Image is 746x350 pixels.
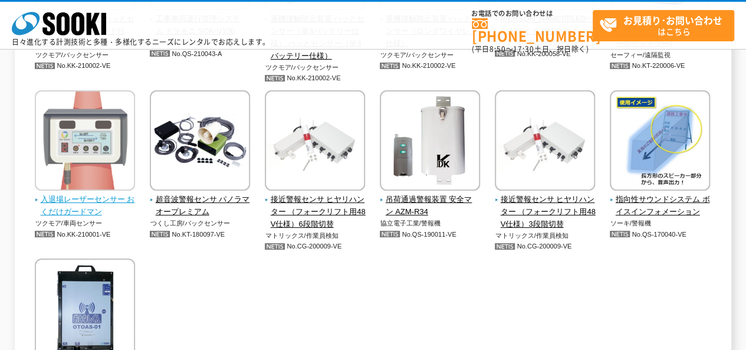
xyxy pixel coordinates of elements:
span: 指向性サウンドシステム ボイスインフォメーション [610,194,711,218]
a: 接近警報センサ ヒヤリハンター （フォークリフト用48V仕様）3段階切替 [495,183,596,231]
p: No.QS-170040-VE [610,228,711,241]
p: 日々進化する計測技術と多種・多様化するニーズにレンタルでお応えします。 [12,38,270,45]
span: 超音波警報センサ パノラマオープレミアム [150,194,251,218]
p: No.KT-220006-VE [610,60,711,72]
p: ツクモア/バックセンサー [265,63,366,73]
p: No.CG-200009-VE [265,240,366,253]
a: 指向性サウンドシステム ボイスインフォメーション [610,183,711,218]
span: 8:50 [489,44,506,54]
span: お電話でのお問い合わせは [472,10,593,17]
p: ツクモア/車両センサー [35,218,136,228]
a: 吊荷通過警報装置 安全マン AZM-R34 [380,183,481,218]
a: 入退場レーザーセンサー おくだけガードマン [35,183,136,218]
strong: お見積り･お問い合わせ [623,13,722,27]
a: [PHONE_NUMBER] [472,18,593,42]
span: 17:30 [513,44,534,54]
p: ソーキ/警報機 [610,218,711,228]
span: 接近警報センサ ヒヤリハンター （フォークリフト用48V仕様）3段階切替 [495,194,596,230]
span: はこちら [599,11,734,40]
p: ツクモア/バックセンサー [380,50,481,60]
p: つくし工房/バックセンサー [150,218,251,228]
span: 吊荷通過警報装置 安全マン AZM-R34 [380,194,481,218]
img: 吊荷通過警報装置 安全マン AZM-R34 [380,90,480,194]
p: No.KT-180097-VE [150,228,251,241]
p: マトリックス/作業員検知 [495,231,596,241]
p: セーフィー/遠隔監視 [610,50,711,60]
span: 接近警報センサ ヒヤリハンター （フォークリフト用48V仕様）6段階切替 [265,194,366,230]
p: No.KK-210002-VE [265,72,366,84]
p: ツクモア/バックセンサー [35,50,136,60]
p: No.KK-210001-VE [35,228,136,241]
img: 超音波警報センサ パノラマオープレミアム [150,90,250,194]
img: 接近警報センサ ヒヤリハンター （フォークリフト用48V仕様）6段階切替 [265,90,365,194]
a: 接近警報センサ ヒヤリハンター （フォークリフト用48V仕様）6段階切替 [265,183,366,231]
img: 指向性サウンドシステム ボイスインフォメーション [610,90,710,194]
p: No.CG-200009-VE [495,240,596,253]
p: No.KK-210002-VE [35,60,136,72]
a: 超音波警報センサ パノラマオープレミアム [150,183,251,218]
p: マトリックス/作業員検知 [265,231,366,241]
span: (平日 ～ 土日、祝日除く) [472,44,589,54]
p: No.QS-190011-VE [380,228,481,241]
a: お見積り･お問い合わせはこちら [593,10,734,41]
p: No.KK-210002-VE [380,60,481,72]
img: 入退場レーザーセンサー おくだけガードマン [35,90,135,194]
img: 接近警報センサ ヒヤリハンター （フォークリフト用48V仕様）3段階切替 [495,90,595,194]
p: 協立電子工業/警報機 [380,218,481,228]
span: 入退場レーザーセンサー おくだけガードマン [35,194,136,218]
